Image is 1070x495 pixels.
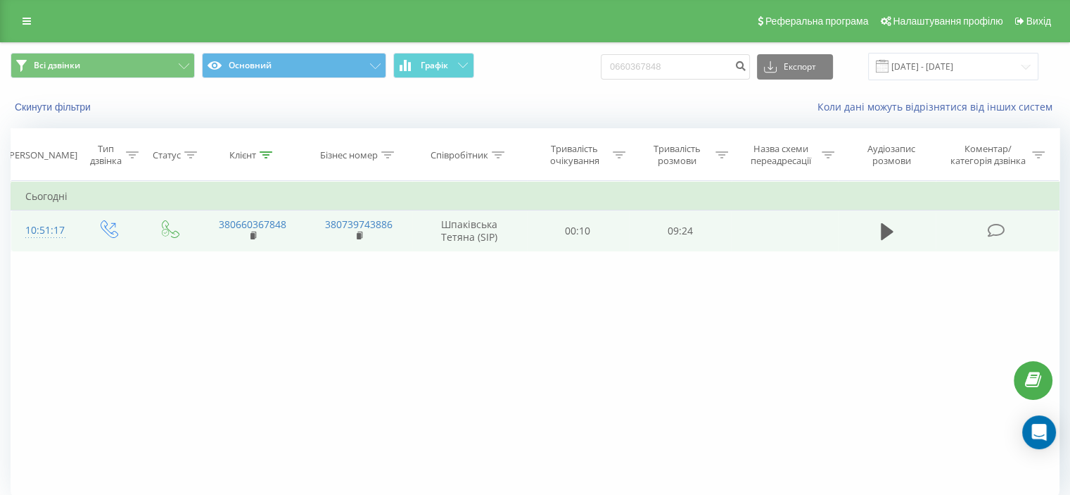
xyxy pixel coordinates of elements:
div: Аудіозапис розмови [851,143,933,167]
div: Статус [153,149,181,161]
span: Реферальна програма [765,15,869,27]
button: Всі дзвінки [11,53,195,78]
div: Назва схеми переадресації [744,143,818,167]
div: Бізнес номер [320,149,378,161]
td: 00:10 [527,211,629,251]
div: Тип дзвінка [89,143,122,167]
div: Співробітник [431,149,488,161]
td: Сьогодні [11,182,1059,211]
div: 10:51:17 [25,217,63,244]
div: Open Intercom Messenger [1022,415,1056,449]
td: Шпаківська Тетяна (SIP) [412,211,527,251]
span: Графік [421,61,448,70]
a: 380660367848 [219,218,286,231]
span: Всі дзвінки [34,60,80,71]
td: 09:24 [629,211,731,251]
div: Коментар/категорія дзвінка [946,143,1028,167]
div: Тривалість очікування [540,143,610,167]
div: Клієнт [229,149,256,161]
button: Основний [202,53,386,78]
div: [PERSON_NAME] [6,149,77,161]
div: Тривалість розмови [642,143,712,167]
a: 380739743886 [325,218,393,231]
span: Налаштування профілю [893,15,1002,27]
button: Графік [393,53,474,78]
a: Коли дані можуть відрізнятися вiд інших систем [817,100,1059,113]
span: Вихід [1026,15,1051,27]
button: Експорт [757,54,833,80]
button: Скинути фільтри [11,101,98,113]
input: Пошук за номером [601,54,750,80]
